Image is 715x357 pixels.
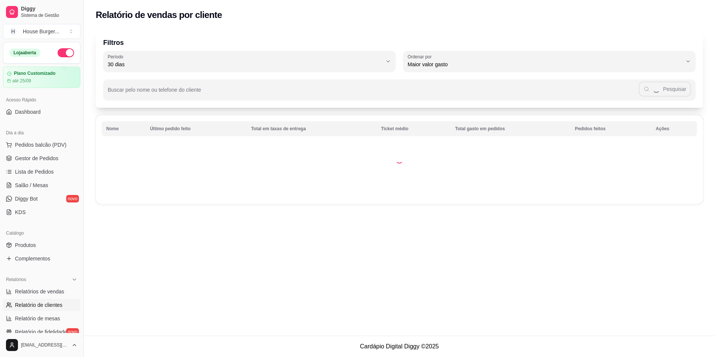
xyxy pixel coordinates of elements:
div: Loja aberta [9,49,40,57]
span: Complementos [15,255,50,262]
button: Select a team [3,24,80,39]
div: Catálogo [3,227,80,239]
span: Maior valor gasto [408,61,682,68]
footer: Cardápio Digital Diggy © 2025 [84,336,715,357]
a: Lista de Pedidos [3,166,80,178]
span: Sistema de Gestão [21,12,77,18]
article: até 25/09 [12,78,31,84]
button: Período30 dias [103,51,396,72]
p: Filtros [103,37,696,48]
a: Dashboard [3,106,80,118]
a: KDS [3,206,80,218]
a: Produtos [3,239,80,251]
a: DiggySistema de Gestão [3,3,80,21]
button: Pedidos balcão (PDV) [3,139,80,151]
span: Relatório de mesas [15,315,60,322]
span: Relatórios de vendas [15,288,64,295]
button: [EMAIL_ADDRESS][DOMAIN_NAME] [3,336,80,354]
span: Salão / Mesas [15,181,48,189]
a: Diggy Botnovo [3,193,80,205]
a: Complementos [3,253,80,265]
div: Loading [396,156,403,164]
div: Acesso Rápido [3,94,80,106]
button: Ordenar porMaior valor gasto [403,51,696,72]
a: Gestor de Pedidos [3,152,80,164]
a: Relatório de clientes [3,299,80,311]
a: Salão / Mesas [3,179,80,191]
div: Dia a dia [3,127,80,139]
label: Ordenar por [408,54,434,60]
span: Relatório de clientes [15,301,62,309]
span: Relatório de fidelidade [15,328,67,336]
a: Relatórios de vendas [3,286,80,297]
article: Plano Customizado [14,71,55,76]
label: Período [108,54,126,60]
h2: Relatório de vendas por cliente [96,9,222,21]
span: KDS [15,208,26,216]
a: Plano Customizadoaté 25/09 [3,67,80,88]
a: Relatório de mesas [3,312,80,324]
span: Gestor de Pedidos [15,155,58,162]
span: [EMAIL_ADDRESS][DOMAIN_NAME] [21,342,68,348]
input: Buscar pelo nome ou telefone do cliente [108,89,639,97]
span: Dashboard [15,108,41,116]
a: Relatório de fidelidadenovo [3,326,80,338]
button: Alterar Status [58,48,74,57]
div: House Burger ... [23,28,59,35]
span: H [9,28,17,35]
span: Lista de Pedidos [15,168,54,176]
span: Produtos [15,241,36,249]
span: Relatórios [6,277,26,283]
span: Diggy [21,6,77,12]
span: 30 dias [108,61,382,68]
span: Pedidos balcão (PDV) [15,141,67,149]
span: Diggy Bot [15,195,38,202]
